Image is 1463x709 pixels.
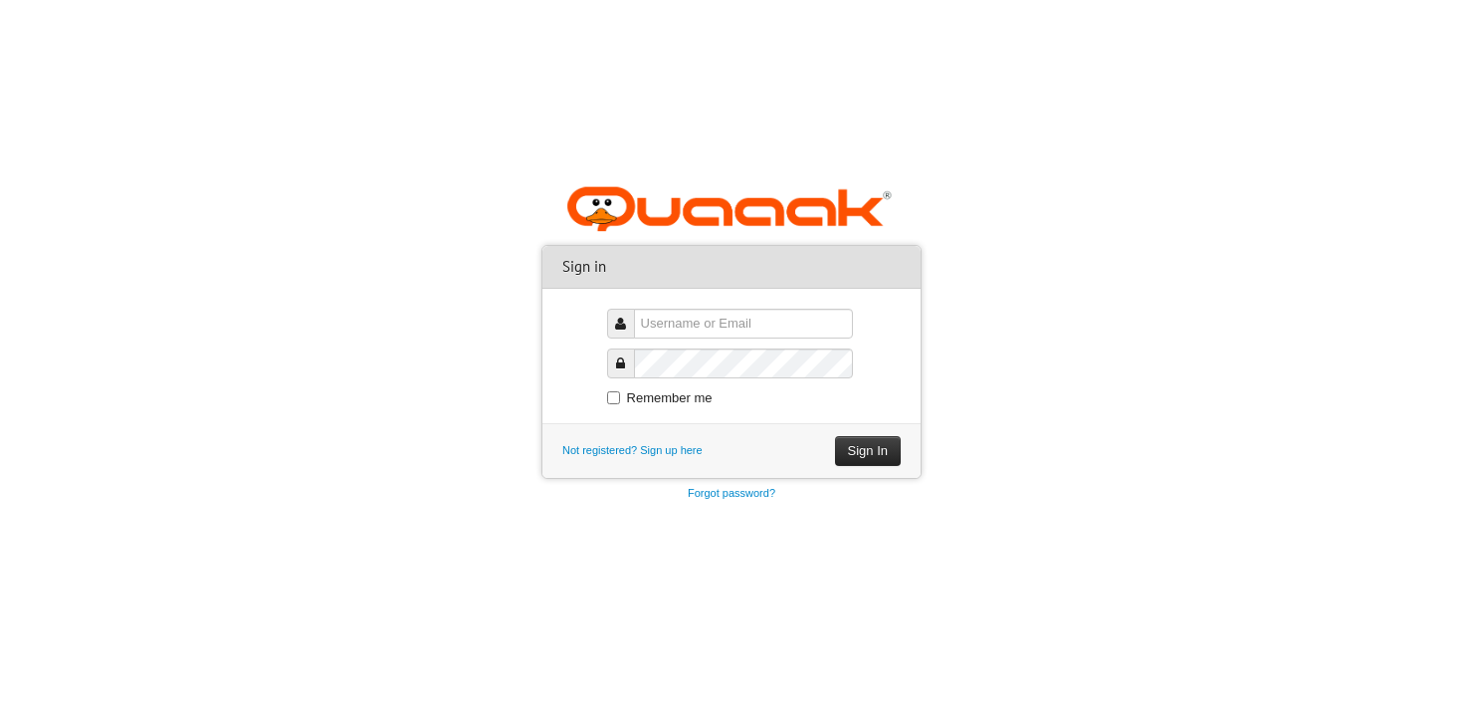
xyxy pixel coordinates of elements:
input: Username or Email [634,309,853,339]
label: Remember me [607,388,857,408]
div: Sign in [542,246,921,289]
a: Forgot password? [688,487,775,499]
button: Sign In [835,436,901,466]
a: Not registered? Sign up here [562,444,703,456]
input: Remember me [607,391,620,404]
